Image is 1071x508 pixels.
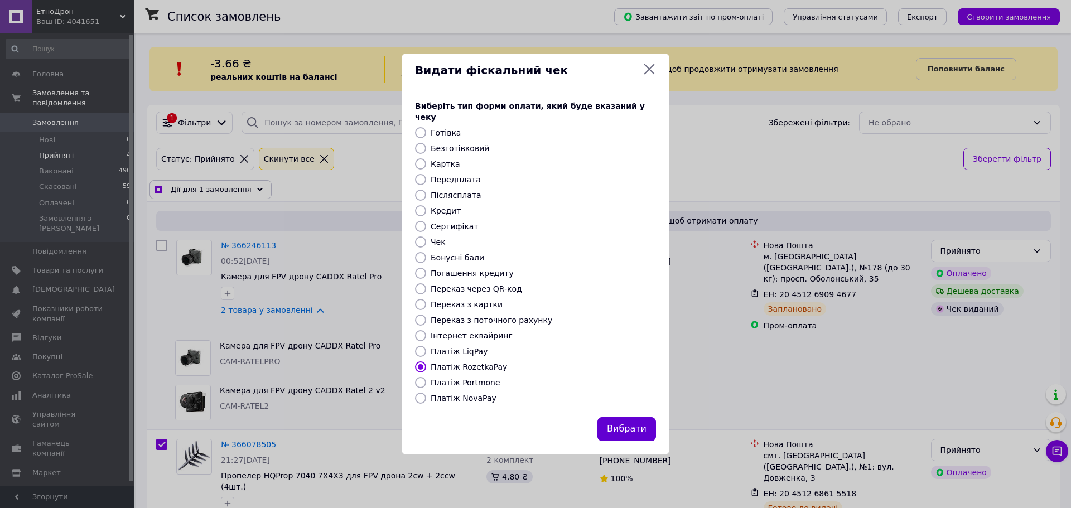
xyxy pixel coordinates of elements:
[431,269,514,278] label: Погашення кредиту
[431,394,496,403] label: Платіж NovaPay
[431,175,481,184] label: Передплата
[431,191,481,200] label: Післясплата
[431,159,460,168] label: Картка
[431,222,479,231] label: Сертифікат
[597,417,656,441] button: Вибрати
[431,144,489,153] label: Безготівковий
[431,362,507,371] label: Платіж RozetkaPay
[415,101,645,122] span: Виберіть тип форми оплати, який буде вказаний у чеку
[431,300,503,309] label: Переказ з картки
[431,378,500,387] label: Платіж Portmone
[431,284,522,293] label: Переказ через QR-код
[431,316,552,325] label: Переказ з поточного рахунку
[415,62,638,79] span: Видати фіскальний чек
[431,331,513,340] label: Інтернет еквайринг
[431,128,461,137] label: Готівка
[431,206,461,215] label: Кредит
[431,347,488,356] label: Платіж LiqPay
[431,238,446,246] label: Чек
[431,253,484,262] label: Бонусні бали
